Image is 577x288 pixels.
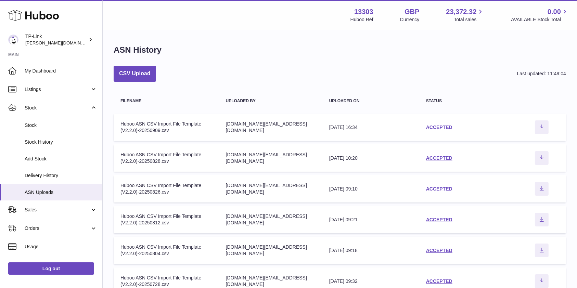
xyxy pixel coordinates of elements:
div: [DATE] 09:18 [329,247,412,254]
div: [DATE] 09:10 [329,186,412,192]
div: [DOMAIN_NAME][EMAIL_ADDRESS][DOMAIN_NAME] [226,121,316,134]
h1: ASN History [114,44,162,55]
a: ACCEPTED [426,217,452,222]
div: Huboo ASN CSV Import File Template (V2.2.0)-20250909.csv [120,121,212,134]
span: Stock [25,122,97,129]
th: actions [517,92,566,110]
div: [DATE] 09:32 [329,278,412,285]
span: Add Stock [25,156,97,162]
div: [DOMAIN_NAME][EMAIL_ADDRESS][DOMAIN_NAME] [226,275,316,288]
div: [DOMAIN_NAME][EMAIL_ADDRESS][DOMAIN_NAME] [226,244,316,257]
span: 0.00 [548,7,561,16]
span: Listings [25,86,90,93]
th: Filename [114,92,219,110]
th: Uploaded by [219,92,322,110]
a: 0.00 AVAILABLE Stock Total [511,7,569,23]
div: [DOMAIN_NAME][EMAIL_ADDRESS][DOMAIN_NAME] [226,182,316,195]
div: [DATE] 09:21 [329,217,412,223]
span: Delivery History [25,172,97,179]
a: 23,372.32 Total sales [446,7,484,23]
div: Huboo Ref [350,16,373,23]
button: Download ASN file [535,120,549,134]
button: Download ASN file [535,244,549,257]
div: Huboo ASN CSV Import File Template (V2.2.0)-20250812.csv [120,213,212,226]
div: Huboo ASN CSV Import File Template (V2.2.0)-20250826.csv [120,182,212,195]
a: ACCEPTED [426,186,452,192]
strong: GBP [405,7,419,16]
span: Stock History [25,139,97,145]
button: Download ASN file [535,182,549,196]
span: Orders [25,225,90,232]
span: Sales [25,207,90,213]
a: Log out [8,262,94,275]
a: ACCEPTED [426,125,452,130]
strong: 13303 [354,7,373,16]
button: CSV Upload [114,66,156,82]
img: susie.li@tp-link.com [8,35,18,45]
span: 23,372.32 [446,7,476,16]
span: ASN Uploads [25,189,97,196]
a: ACCEPTED [426,155,452,161]
div: [DATE] 10:20 [329,155,412,161]
th: Status [419,92,517,110]
span: Stock [25,105,90,111]
div: Currency [400,16,420,23]
div: [DATE] 16:34 [329,124,412,131]
div: [DOMAIN_NAME][EMAIL_ADDRESS][DOMAIN_NAME] [226,213,316,226]
span: Total sales [454,16,484,23]
th: Uploaded on [322,92,419,110]
div: TP-Link [25,33,87,46]
div: [DOMAIN_NAME][EMAIL_ADDRESS][DOMAIN_NAME] [226,152,316,165]
div: Last updated: 11:49:04 [517,70,566,77]
span: AVAILABLE Stock Total [511,16,569,23]
div: Huboo ASN CSV Import File Template (V2.2.0)-20250804.csv [120,244,212,257]
span: Usage [25,244,97,250]
div: Huboo ASN CSV Import File Template (V2.2.0)-20250728.csv [120,275,212,288]
span: My Dashboard [25,68,97,74]
button: Download ASN file [535,274,549,288]
a: ACCEPTED [426,278,452,284]
div: Huboo ASN CSV Import File Template (V2.2.0)-20250828.csv [120,152,212,165]
span: [PERSON_NAME][DOMAIN_NAME][EMAIL_ADDRESS][DOMAIN_NAME] [25,40,173,45]
button: Download ASN file [535,151,549,165]
button: Download ASN file [535,213,549,226]
a: ACCEPTED [426,248,452,253]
